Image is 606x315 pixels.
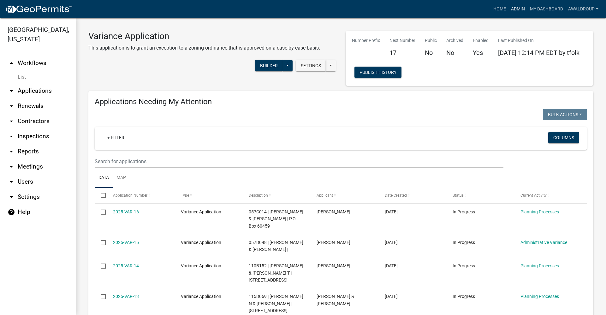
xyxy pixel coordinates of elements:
datatable-header-cell: Current Activity [514,188,582,203]
h5: 17 [389,49,415,56]
span: Variance Application [181,263,221,268]
a: awaldroup [566,3,601,15]
span: 07/30/2025 [385,240,398,245]
datatable-header-cell: Status [447,188,514,203]
h5: No [446,49,463,56]
span: In Progress [453,209,475,214]
p: Archived [446,37,463,44]
span: Applicant [317,193,333,198]
i: help [8,208,15,216]
span: Application Number [113,193,147,198]
span: [DATE] 12:14 PM EDT by tfolk [498,49,579,56]
input: Search for applications [95,155,503,168]
a: Administrative Variance [520,240,567,245]
i: arrow_drop_down [8,117,15,125]
i: arrow_drop_down [8,133,15,140]
span: Status [453,193,464,198]
h5: Yes [473,49,489,56]
span: 07/31/2025 [385,209,398,214]
span: In Progress [453,263,475,268]
datatable-header-cell: Type [175,188,243,203]
button: Publish History [354,67,401,78]
span: Variance Application [181,240,221,245]
span: In Progress [453,294,475,299]
i: arrow_drop_down [8,148,15,155]
a: 2025-VAR-16 [113,209,139,214]
span: Current Activity [520,193,547,198]
a: Admin [508,3,527,15]
span: Variance Application [181,294,221,299]
i: arrow_drop_down [8,193,15,201]
p: Enabled [473,37,489,44]
datatable-header-cell: Applicant [311,188,378,203]
datatable-header-cell: Date Created [378,188,446,203]
i: arrow_drop_down [8,87,15,95]
span: Date Created [385,193,407,198]
i: arrow_drop_down [8,178,15,186]
a: Home [491,3,508,15]
span: Kristy Everett [317,209,350,214]
h3: Variance Application [88,31,320,42]
span: Kerry & Alison Phillips [317,294,354,306]
a: Planning Processes [520,209,559,214]
a: Data [95,168,113,188]
span: Variance Application [181,209,221,214]
p: This application is to grant an exception to a zoning ordinance that is approved on a case by cas... [88,44,320,52]
i: arrow_drop_up [8,59,15,67]
span: Type [181,193,189,198]
a: 2025-VAR-14 [113,263,139,268]
span: 057D048 | ROGERS PHILLIP M & DONNA M | [249,240,303,252]
span: Jeremy Crosby [317,240,350,245]
button: Columns [548,132,579,143]
span: 057C014 | TURNER MARIUS & TERRY | P.O. Box 60459 [249,209,303,229]
a: 2025-VAR-13 [113,294,139,299]
p: Number Prefix [352,37,380,44]
a: My Dashboard [527,3,566,15]
a: Map [113,168,130,188]
i: arrow_drop_down [8,163,15,170]
datatable-header-cell: Select [95,188,107,203]
h5: No [425,49,437,56]
i: arrow_drop_down [8,102,15,110]
button: Builder [255,60,283,71]
p: Public [425,37,437,44]
a: 2025-VAR-15 [113,240,139,245]
span: 07/17/2025 [385,294,398,299]
span: 110B152 | EARNEST THOMAS J III & KELLIE T | 171 N Steel Bridge Rd [249,263,303,283]
a: Planning Processes [520,294,559,299]
datatable-header-cell: Description [243,188,311,203]
button: Settings [296,60,326,71]
span: 07/21/2025 [385,263,398,268]
button: Bulk Actions [543,109,587,120]
a: Planning Processes [520,263,559,268]
p: Last Published On [498,37,579,44]
h4: Applications Needing My Attention [95,97,587,106]
span: Description [249,193,268,198]
wm-modal-confirm: Workflow Publish History [354,70,401,75]
span: THOMAS EARNEST [317,263,350,268]
a: + Filter [102,132,129,143]
p: Next Number [389,37,415,44]
span: In Progress [453,240,475,245]
datatable-header-cell: Application Number [107,188,175,203]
